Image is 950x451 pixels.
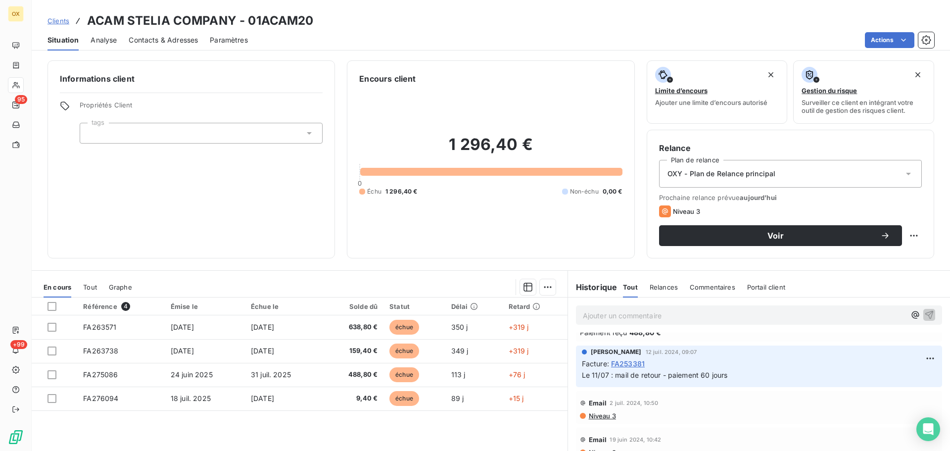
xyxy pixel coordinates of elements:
span: FA263738 [83,347,118,355]
span: Niveau 3 [588,412,616,420]
button: Gestion du risqueSurveiller ce client en intégrant votre outil de gestion des risques client. [793,60,934,124]
span: Graphe [109,283,132,291]
span: [DATE] [171,323,194,331]
span: Voir [671,232,880,240]
span: [DATE] [251,323,274,331]
span: [DATE] [171,347,194,355]
span: FA276094 [83,394,118,402]
span: 95 [15,95,27,104]
span: Surveiller ce client en intégrant votre outil de gestion des risques client. [802,99,926,114]
h6: Historique [568,281,617,293]
div: Émise le [171,302,239,310]
span: +76 j [509,370,525,379]
span: Le 11/07 : mail de retour - paiement 60 jours [582,371,728,379]
button: Actions [865,32,914,48]
span: +99 [10,340,27,349]
span: 4 [121,302,130,311]
span: Analyse [91,35,117,45]
span: +319 j [509,323,529,331]
span: [PERSON_NAME] [591,348,642,356]
span: Niveau 3 [673,207,700,215]
span: 0,00 € [603,187,622,196]
span: échue [389,344,419,358]
span: Commentaires [690,283,735,291]
span: OXY - Plan de Relance principal [667,169,776,179]
button: Limite d’encoursAjouter une limite d’encours autorisé [647,60,788,124]
button: Voir [659,225,902,246]
span: 19 juin 2024, 10:42 [610,437,661,443]
span: 24 juin 2025 [171,370,213,379]
span: 1 296,40 € [385,187,418,196]
span: Échu [367,187,381,196]
span: Prochaine relance prévue [659,194,922,201]
h6: Informations client [60,73,323,85]
span: 349 j [451,347,469,355]
span: Limite d’encours [655,87,708,95]
span: 9,40 € [328,394,378,403]
span: Tout [83,283,97,291]
span: 18 juil. 2025 [171,394,211,402]
span: Clients [47,17,69,25]
div: Délai [451,302,497,310]
span: aujourd’hui [740,194,777,201]
div: Statut [389,302,439,310]
span: échue [389,367,419,382]
span: [DATE] [251,394,274,402]
div: Retard [509,302,562,310]
span: échue [389,391,419,406]
div: Solde dû [328,302,378,310]
span: FA253381 [611,358,645,369]
span: 350 j [451,323,468,331]
h6: Relance [659,142,922,154]
span: Email [589,399,607,407]
div: Échue le [251,302,316,310]
span: +319 j [509,347,529,355]
h3: ACAM STELIA COMPANY - 01ACAM20 [87,12,314,30]
span: Tout [623,283,638,291]
span: FA263571 [83,323,116,331]
h6: Encours client [359,73,416,85]
span: Ajouter une limite d’encours autorisé [655,99,767,106]
span: 113 j [451,370,466,379]
img: Logo LeanPay [8,429,24,445]
input: Ajouter une valeur [88,129,96,138]
span: 12 juil. 2024, 09:07 [646,349,697,355]
span: Facture : [582,358,609,369]
div: Référence [83,302,159,311]
span: [DATE] [251,347,274,355]
span: FA275086 [83,370,118,379]
span: Portail client [747,283,785,291]
span: 2 juil. 2024, 10:50 [610,400,658,406]
span: 31 juil. 2025 [251,370,291,379]
span: +15 j [509,394,524,402]
span: Relances [650,283,678,291]
span: En cours [44,283,71,291]
span: 89 j [451,394,464,402]
span: échue [389,320,419,335]
span: 488,80 € [328,370,378,380]
span: Email [589,436,607,444]
div: Open Intercom Messenger [916,417,940,441]
span: Non-échu [570,187,599,196]
span: 638,80 € [328,322,378,332]
span: Situation [47,35,79,45]
a: Clients [47,16,69,26]
span: Paramètres [210,35,248,45]
span: Propriétés Client [80,101,323,115]
span: 159,40 € [328,346,378,356]
span: Contacts & Adresses [129,35,198,45]
div: OX [8,6,24,22]
span: Gestion du risque [802,87,857,95]
h2: 1 296,40 € [359,135,622,164]
span: 0 [358,179,362,187]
